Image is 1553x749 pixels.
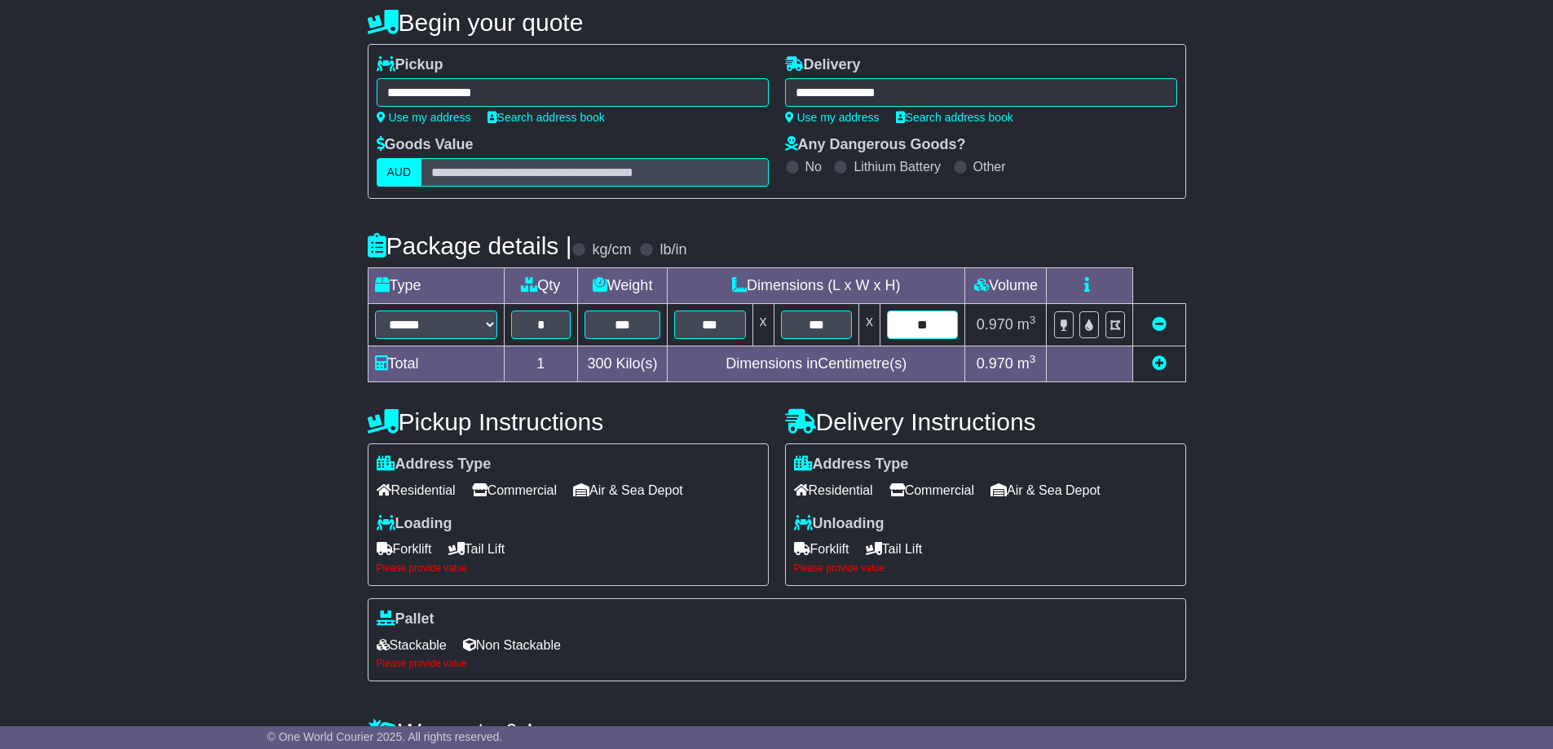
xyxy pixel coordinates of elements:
span: Air & Sea Depot [573,478,683,503]
span: Residential [377,478,456,503]
div: Please provide value [377,658,1177,669]
a: Search address book [488,111,605,124]
label: Loading [377,515,452,533]
label: AUD [377,158,422,187]
label: Pickup [377,56,443,74]
span: Tail Lift [448,536,505,562]
h4: Delivery Instructions [785,408,1186,435]
a: Add new item [1152,355,1167,372]
span: 300 [588,355,612,372]
label: Address Type [377,456,492,474]
span: Non Stackable [463,632,561,658]
sup: 3 [1030,314,1036,326]
a: Use my address [377,111,471,124]
td: Type [368,268,504,304]
label: Goods Value [377,136,474,154]
span: 0.970 [977,316,1013,333]
span: © One World Courier 2025. All rights reserved. [267,730,503,743]
label: lb/in [660,241,686,259]
span: Stackable [377,632,447,658]
td: x [752,304,774,346]
span: Forklift [377,536,432,562]
td: 1 [504,346,578,382]
td: Volume [965,268,1047,304]
sup: 3 [1030,353,1036,365]
span: m [1017,355,1036,372]
label: kg/cm [592,241,631,259]
td: Dimensions (L x W x H) [668,268,965,304]
td: x [858,304,880,346]
label: No [805,159,822,174]
h4: Pickup Instructions [368,408,769,435]
div: Please provide value [794,562,1177,574]
a: Remove this item [1152,316,1167,333]
td: Dimensions in Centimetre(s) [668,346,965,382]
span: Commercial [472,478,557,503]
label: Delivery [785,56,861,74]
label: Address Type [794,456,909,474]
h4: Package details | [368,232,572,259]
label: Other [973,159,1006,174]
td: Total [368,346,504,382]
label: Unloading [794,515,885,533]
span: Forklift [794,536,849,562]
span: Air & Sea Depot [990,478,1101,503]
label: Pallet [377,610,435,628]
h4: Warranty & Insurance [368,718,1186,745]
h4: Begin your quote [368,9,1186,36]
div: Please provide value [377,562,760,574]
td: Kilo(s) [578,346,668,382]
label: Lithium Battery [854,159,941,174]
span: Residential [794,478,873,503]
span: Commercial [889,478,974,503]
span: 0.970 [977,355,1013,372]
a: Search address book [896,111,1013,124]
td: Weight [578,268,668,304]
span: Tail Lift [866,536,923,562]
a: Use my address [785,111,880,124]
span: m [1017,316,1036,333]
td: Qty [504,268,578,304]
label: Any Dangerous Goods? [785,136,966,154]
